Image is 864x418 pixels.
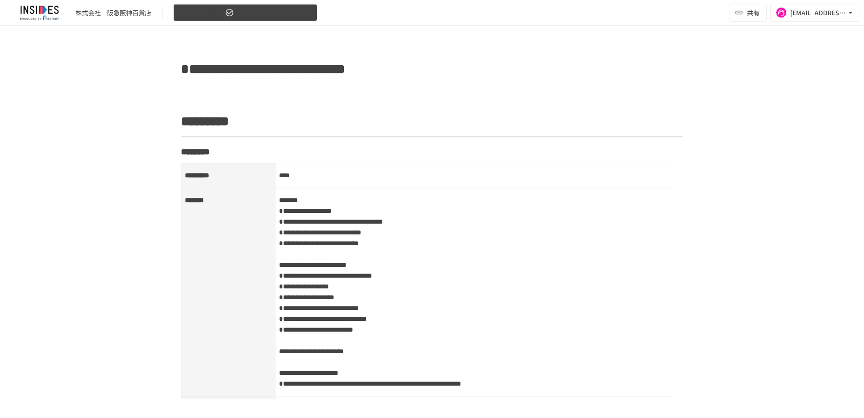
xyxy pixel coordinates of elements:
div: 株式会社 阪急阪神百貨店 [76,8,151,18]
button: インサイズ概要 [173,4,317,22]
button: 共有 [729,4,767,22]
span: インサイズ概要 [179,7,223,18]
img: JmGSPSkPjKwBq77AtHmwC7bJguQHJlCRQfAXtnx4WuV [11,5,68,20]
div: [EMAIL_ADDRESS][DOMAIN_NAME] [790,7,846,18]
button: [EMAIL_ADDRESS][DOMAIN_NAME] [770,4,860,22]
span: 共有 [747,8,760,18]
